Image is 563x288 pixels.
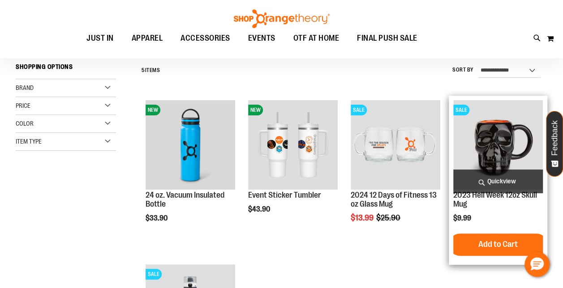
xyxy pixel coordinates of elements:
[248,100,338,191] a: OTF 40 oz. Sticker TumblerNEW
[16,102,30,109] span: Price
[146,100,235,191] a: 24 oz. Vacuum Insulated BottleNEW
[146,100,235,190] img: 24 oz. Vacuum Insulated Bottle
[248,205,271,213] span: $43.90
[232,9,331,28] img: Shop Orangetheory
[293,28,340,48] span: OTF AT HOME
[248,28,275,48] span: EVENTS
[376,213,402,222] span: $25.90
[146,269,162,280] span: SALE
[16,84,34,91] span: Brand
[146,191,224,208] a: 24 oz. Vacuum Insulated Bottle
[239,28,284,49] a: EVENTS
[146,214,169,222] span: $33.90
[351,100,440,190] img: Main image of 2024 12 Days of Fitness 13 oz Glass Mug
[77,28,123,49] a: JUST IN
[348,28,426,49] a: FINAL PUSH SALE
[453,214,473,222] span: $9.99
[142,67,145,73] span: 5
[550,120,559,156] span: Feedback
[248,105,263,115] span: NEW
[351,191,437,208] a: 2024 12 Days of Fitness 13 oz Glass Mug
[346,96,445,245] div: product
[453,105,469,115] span: SALE
[16,59,116,79] strong: Shopping Options
[357,28,417,48] span: FINAL PUSH SALE
[449,233,547,256] button: Add to Cart
[248,100,338,190] img: OTF 40 oz. Sticker Tumbler
[524,252,550,277] button: Hello, have a question? Let’s chat.
[132,28,163,48] span: APPAREL
[141,96,240,245] div: product
[172,28,239,48] a: ACCESSORIES
[248,191,321,199] a: Event Sticker Tumbler
[351,213,375,222] span: $13.99
[351,105,367,115] span: SALE
[449,96,547,264] div: product
[146,105,160,115] span: NEW
[452,66,474,74] label: Sort By
[123,28,172,49] a: APPAREL
[16,138,42,145] span: Item Type
[546,111,563,177] button: Feedback - Show survey
[181,28,230,48] span: ACCESSORIES
[86,28,114,48] span: JUST IN
[478,239,518,249] span: Add to Cart
[453,169,543,193] a: Quickview
[453,100,543,191] a: Product image for Hell Week 12oz Skull MugSALE
[16,120,34,127] span: Color
[284,28,348,49] a: OTF AT HOME
[142,64,160,77] h2: Items
[453,191,537,208] a: 2023 Hell Week 12oz Skull Mug
[453,100,543,190] img: Product image for Hell Week 12oz Skull Mug
[244,96,342,236] div: product
[351,100,440,191] a: Main image of 2024 12 Days of Fitness 13 oz Glass MugSALE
